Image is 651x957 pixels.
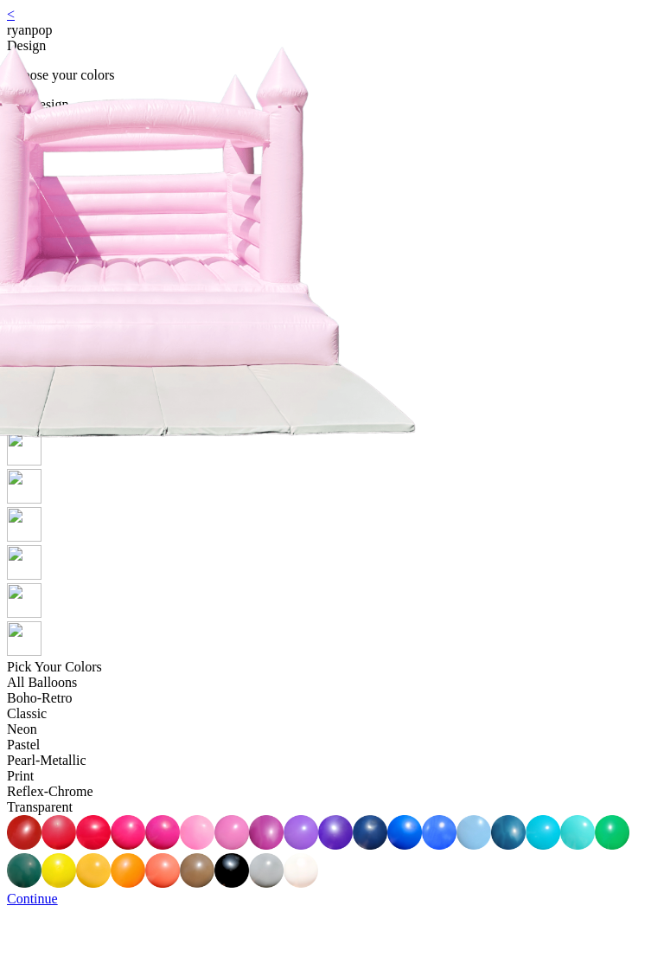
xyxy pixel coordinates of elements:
div: Pick Your Colors [7,659,644,675]
div: All Balloons [7,675,644,690]
div: Pearl-Metallic [7,753,644,768]
div: Neon [7,722,644,737]
div: Print [7,768,644,784]
div: Reflex-Chrome [7,784,644,800]
div: Transparent [7,800,644,815]
a: Continue [7,891,58,906]
a: < [7,7,15,22]
div: Pastel [7,737,644,753]
div: Classic [7,706,644,722]
div: ryanpop [7,22,644,38]
div: Design [7,38,644,54]
div: Boho-Retro [7,690,644,706]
